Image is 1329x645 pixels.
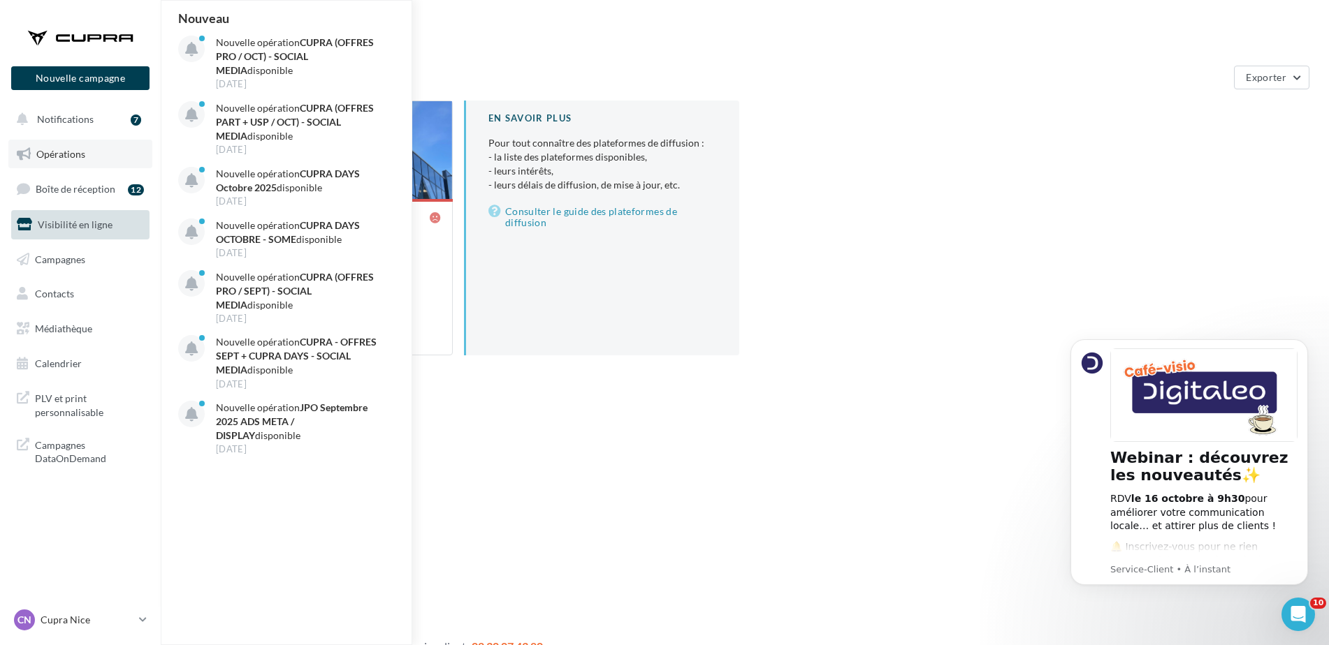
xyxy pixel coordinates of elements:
a: Opérations [8,140,152,169]
div: 12 [128,184,144,195]
span: Exporter [1246,71,1286,83]
a: Boîte de réception12 [8,174,152,204]
button: Nouvelle campagne [11,66,150,90]
div: 7 [131,114,141,126]
div: 1 point de vente [177,71,1228,84]
span: Boîte de réception [36,183,115,195]
a: CN Cupra Nice [11,607,150,633]
span: PLV et print personnalisable [35,389,144,419]
button: Notifications 7 [8,105,147,134]
span: Visibilité en ligne [38,218,112,230]
li: - leurs intérêts, [488,164,717,178]
span: Contacts [35,288,74,299]
span: Médiathèque [35,322,92,334]
div: Visibilité en ligne [177,22,1312,43]
span: CN [17,613,31,627]
a: Visibilité en ligne [8,210,152,239]
li: - la liste des plateformes disponibles, [488,150,717,164]
a: Contacts [8,279,152,309]
p: Cupra Nice [41,613,133,627]
span: Campagnes [35,253,85,265]
iframe: Intercom notifications message [1050,322,1329,638]
a: Consulter le guide des plateformes de diffusion [488,203,717,231]
span: 10 [1310,598,1326,609]
iframe: Intercom live chat [1281,598,1315,631]
a: Campagnes DataOnDemand [8,430,152,471]
a: PLV et print personnalisable [8,383,152,424]
a: Médiathèque [8,314,152,343]
li: - leurs délais de diffusion, de mise à jour, etc. [488,178,717,192]
p: Pour tout connaître des plateformes de diffusion : [488,136,717,192]
a: Campagnes [8,245,152,274]
span: Opérations [36,148,85,160]
div: En savoir plus [488,112,717,125]
a: Calendrier [8,349,152,378]
button: Exporter [1234,66,1309,89]
span: Campagnes DataOnDemand [35,436,144,466]
span: Notifications [37,113,94,125]
span: Calendrier [35,357,82,369]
